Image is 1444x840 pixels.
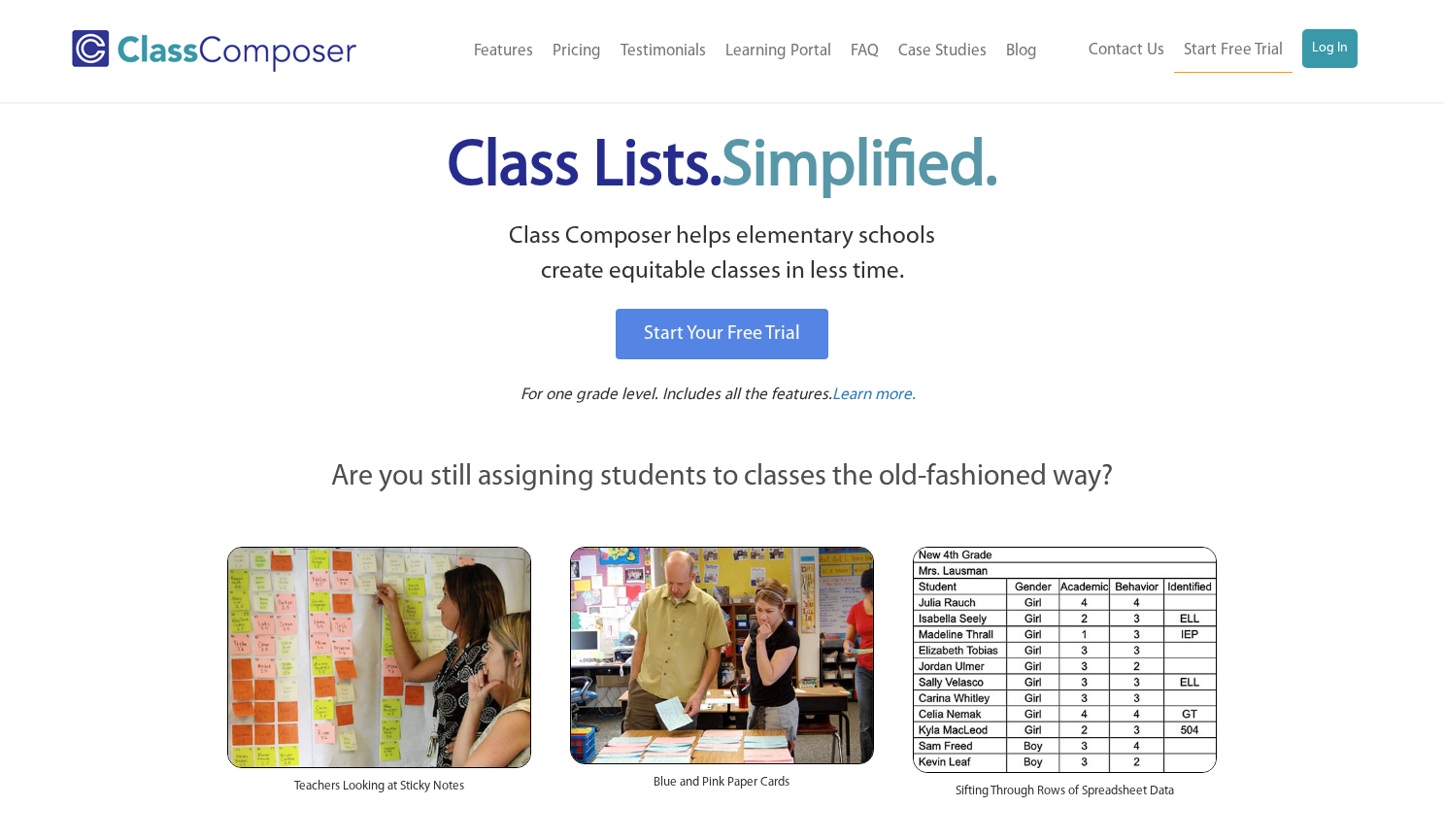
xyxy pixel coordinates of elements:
[832,386,916,403] span: Learn more.
[1174,29,1293,73] a: Start Free Trial
[227,768,531,815] div: Teachers Looking at Sticky Notes
[448,136,997,199] span: Class Lists.
[889,30,996,73] a: Case Studies
[832,384,916,408] a: Learn more.
[1047,29,1358,73] nav: Header Menu
[722,136,997,199] span: Simplified.
[716,30,841,73] a: Learning Portal
[570,764,874,811] div: Blue and Pink Paper Cards
[412,30,1047,73] nav: Header Menu
[611,30,716,73] a: Testimonials
[841,30,889,73] a: FAQ
[570,547,874,763] img: Blue and Pink Paper Cards
[1302,29,1358,68] a: Log In
[464,30,543,73] a: Features
[224,219,1221,290] p: Class Composer helps elementary schools create equitable classes in less time.
[1079,29,1174,72] a: Contact Us
[996,30,1047,73] a: Blog
[227,547,531,768] img: Teachers Looking at Sticky Notes
[227,456,1218,499] p: Are you still assigning students to classes the old-fashioned way?
[616,309,828,359] a: Start Your Free Trial
[543,30,611,73] a: Pricing
[913,773,1217,820] div: Sifting Through Rows of Spreadsheet Data
[644,324,800,344] span: Start Your Free Trial
[72,30,356,72] img: Class Composer
[521,386,832,403] span: For one grade level. Includes all the features.
[913,547,1217,773] img: Spreadsheets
